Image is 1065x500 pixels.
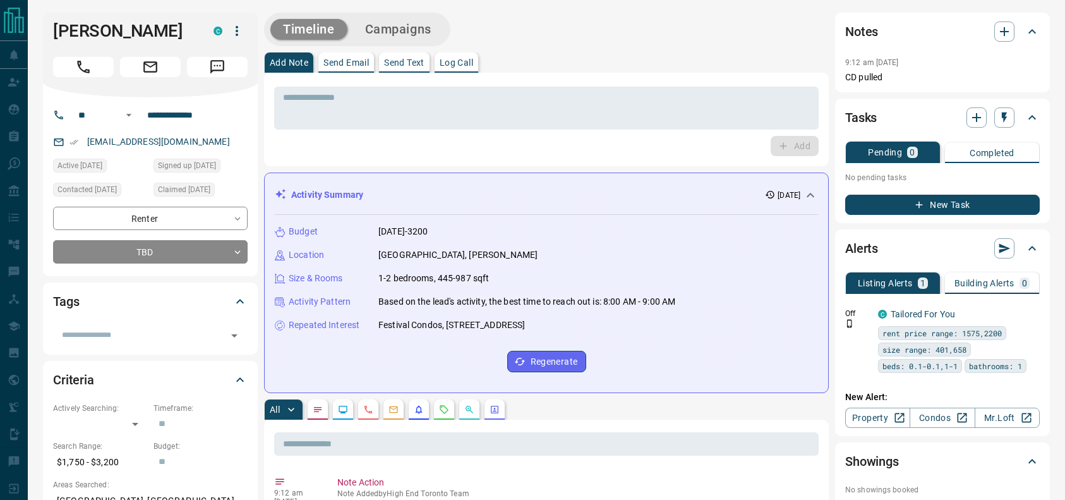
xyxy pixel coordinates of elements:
div: Showings [845,446,1040,477]
p: 9:12 am [DATE] [845,58,899,67]
div: Notes [845,16,1040,47]
svg: Requests [439,405,449,415]
span: Signed up [DATE] [158,159,216,172]
span: Email [120,57,181,77]
p: Budget: [153,441,248,452]
h2: Criteria [53,370,94,390]
p: Completed [970,149,1014,157]
a: Property [845,408,910,428]
p: Off [845,308,870,319]
svg: Opportunities [464,405,474,415]
svg: Listing Alerts [414,405,424,415]
p: Note Added by High End Toronto Team [337,489,814,498]
a: Tailored For You [891,309,955,319]
svg: Emails [388,405,399,415]
p: Budget [289,225,318,238]
button: Campaigns [352,19,444,40]
button: New Task [845,195,1040,215]
p: 1-2 bedrooms, 445-987 sqft [378,272,489,285]
span: Message [187,57,248,77]
p: 0 [1022,279,1027,288]
svg: Push Notification Only [845,319,854,328]
a: Mr.Loft [975,408,1040,428]
button: Regenerate [507,351,586,372]
div: Tags [53,286,248,317]
p: Timeframe: [153,403,248,414]
p: Pending [868,148,902,157]
span: Active [DATE] [57,159,102,172]
div: Mon Jul 14 2025 [153,159,248,176]
button: Open [226,327,243,345]
p: Send Email [323,58,369,67]
p: CD pulled [845,71,1040,84]
svg: Lead Browsing Activity [338,405,348,415]
p: [GEOGRAPHIC_DATA], [PERSON_NAME] [378,248,538,262]
p: No pending tasks [845,168,1040,187]
div: Sun Aug 10 2025 [53,183,147,200]
svg: Email Verified [69,138,78,147]
p: No showings booked [845,484,1040,496]
div: Criteria [53,365,248,395]
button: Timeline [270,19,347,40]
h2: Tasks [845,107,877,128]
div: Alerts [845,233,1040,264]
a: Condos [910,408,975,428]
p: Send Text [384,58,424,67]
p: Building Alerts [954,279,1014,288]
div: Tasks [845,102,1040,133]
p: Note Action [337,476,814,489]
p: Activity Summary [291,188,363,202]
div: condos.ca [878,310,887,319]
p: Add Note [270,58,308,67]
h2: Tags [53,291,79,312]
div: Activity Summary[DATE] [275,183,818,207]
p: Based on the lead's activity, the best time to reach out is: 8:00 AM - 9:00 AM [378,295,675,308]
span: rent price range: 1575,2200 [882,327,1002,339]
p: Location [289,248,324,262]
p: 1 [920,279,925,288]
div: Sun Aug 10 2025 [53,159,147,176]
p: [DATE]-3200 [378,225,428,238]
h2: Showings [845,451,899,472]
p: Log Call [440,58,473,67]
p: New Alert: [845,391,1040,404]
p: Search Range: [53,441,147,452]
span: bathrooms: 1 [969,360,1022,372]
div: Sun Aug 10 2025 [153,183,248,200]
svg: Notes [313,405,323,415]
span: Call [53,57,114,77]
p: 9:12 am [274,489,318,497]
svg: Agent Actions [490,405,500,415]
span: Contacted [DATE] [57,183,117,196]
h2: Notes [845,21,878,42]
p: Size & Rooms [289,272,343,285]
p: Repeated Interest [289,319,359,332]
span: Claimed [DATE] [158,183,210,196]
button: Open [121,107,136,123]
p: [DATE] [778,190,800,201]
p: $1,750 - $3,200 [53,452,147,473]
svg: Calls [363,405,373,415]
div: Renter [53,207,248,230]
p: All [270,405,280,414]
p: Actively Searching: [53,403,147,414]
span: beds: 0.1-0.1,1-1 [882,360,958,372]
p: Festival Condos, [STREET_ADDRESS] [378,319,525,332]
h1: [PERSON_NAME] [53,21,195,41]
div: condos.ca [214,27,222,35]
p: Activity Pattern [289,295,351,308]
h2: Alerts [845,238,878,259]
div: TBD [53,240,248,264]
p: Areas Searched: [53,479,248,491]
p: Listing Alerts [858,279,913,288]
a: [EMAIL_ADDRESS][DOMAIN_NAME] [87,137,230,147]
p: 0 [910,148,915,157]
span: size range: 401,658 [882,343,966,356]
